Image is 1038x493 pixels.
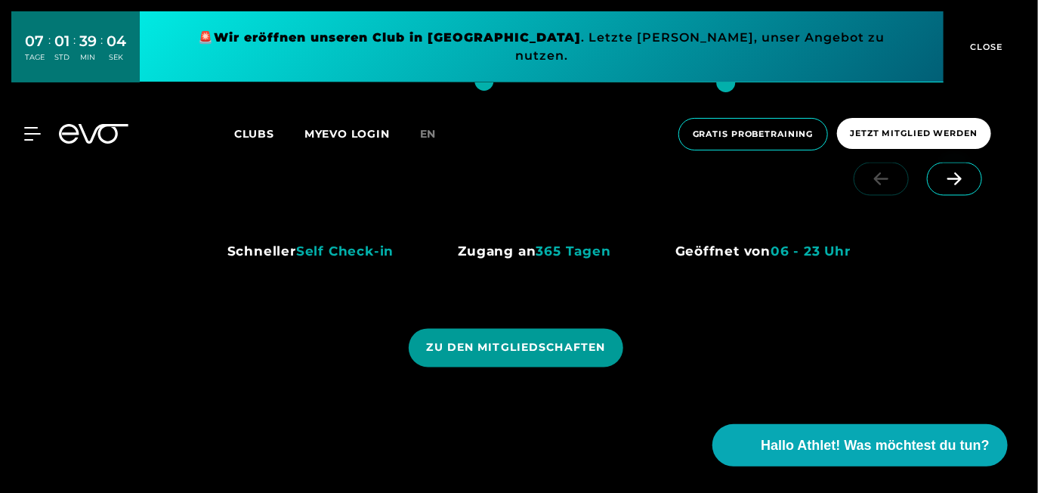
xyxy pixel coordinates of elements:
div: 39 [79,30,97,52]
span: Hallo Athlet! Was möchtest du tun? [761,436,990,456]
div: 01 [54,30,70,52]
button: Hallo Athlet! Was möchtest du tun? [712,424,1008,467]
div: : [48,32,51,72]
a: Jetzt Mitglied werden [833,118,996,150]
span: ZU DEN MITGLIEDSCHAFTEN [427,340,606,356]
em: Self Check-in [296,244,394,259]
div: Geöffnet von [675,240,851,264]
a: Clubs [234,126,304,141]
div: STD [54,52,70,63]
div: MIN [79,52,97,63]
a: ZU DEN MITGLIEDSCHAFTEN [409,318,630,379]
div: : [100,32,103,72]
button: CLOSE [944,11,1027,82]
span: Jetzt Mitglied werden [851,127,978,140]
a: Gratis Probetraining [674,118,833,150]
span: CLOSE [967,40,1004,54]
div: TAGE [25,52,45,63]
a: en [420,126,455,143]
div: 04 [107,30,126,52]
a: MYEVO LOGIN [304,127,390,141]
em: 06 - 23 Uhr [771,244,851,259]
span: en [420,127,437,141]
div: Zugang an [458,240,610,264]
em: 365 Tagen [536,244,611,259]
div: 07 [25,30,45,52]
span: Gratis Probetraining [693,128,814,141]
span: Clubs [234,127,274,141]
div: : [73,32,76,72]
div: Schneller [227,240,394,264]
div: SEK [107,52,126,63]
